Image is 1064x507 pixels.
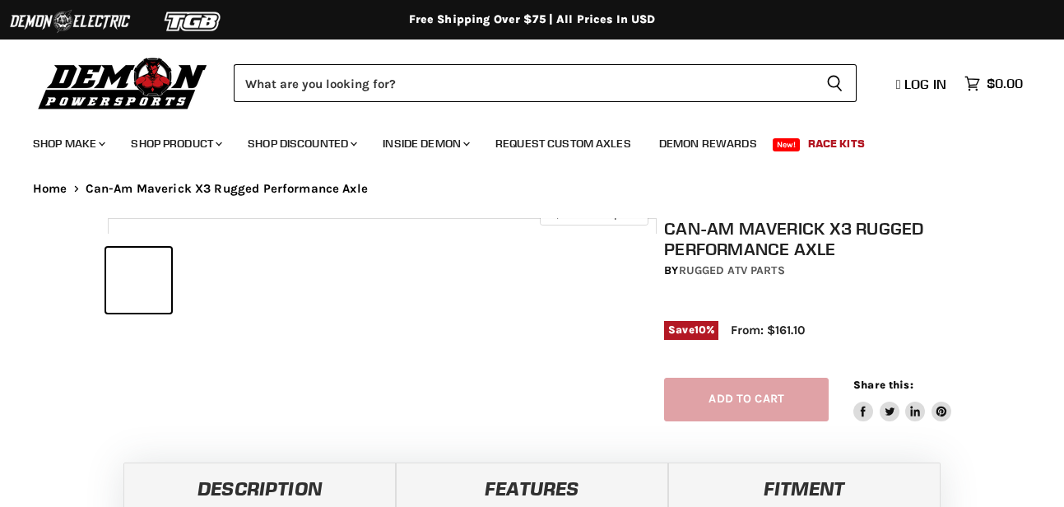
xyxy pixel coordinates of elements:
a: $0.00 [956,72,1031,95]
button: Can-Am Maverick X3 Rugged Performance Axle thumbnail [457,248,522,313]
img: TGB Logo 2 [132,6,255,37]
span: Share this: [853,379,913,391]
img: Demon Powersports [33,53,213,112]
a: Home [33,182,67,196]
form: Product [234,64,857,102]
span: New! [773,138,801,151]
button: Search [813,64,857,102]
button: Can-Am Maverick X3 Rugged Performance Axle thumbnail [176,248,241,313]
a: Shop Product [118,127,232,160]
h1: Can-Am Maverick X3 Rugged Performance Axle [664,218,964,259]
img: Demon Electric Logo 2 [8,6,132,37]
a: Shop Make [21,127,115,160]
input: Search [234,64,813,102]
span: Log in [904,76,946,92]
a: Rugged ATV Parts [679,263,785,277]
button: Can-Am Maverick X3 Rugged Performance Axle thumbnail [106,248,171,313]
aside: Share this: [853,378,951,421]
span: Can-Am Maverick X3 Rugged Performance Axle [86,182,368,196]
a: Demon Rewards [647,127,769,160]
span: From: $161.10 [731,323,805,337]
a: Request Custom Axles [483,127,644,160]
a: Inside Demon [370,127,480,160]
span: Click to expand [548,207,639,220]
button: Can-Am Maverick X3 Rugged Performance Axle thumbnail [387,248,452,313]
span: Save % [664,321,718,339]
button: Can-Am Maverick X3 Rugged Performance Axle thumbnail [316,248,381,313]
a: Log in [889,77,956,91]
span: 10 [695,323,706,336]
a: Shop Discounted [235,127,367,160]
a: Race Kits [796,127,877,160]
ul: Main menu [21,120,1019,160]
span: $0.00 [987,76,1023,91]
div: by [664,262,964,280]
button: Can-Am Maverick X3 Rugged Performance Axle thumbnail [246,248,311,313]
